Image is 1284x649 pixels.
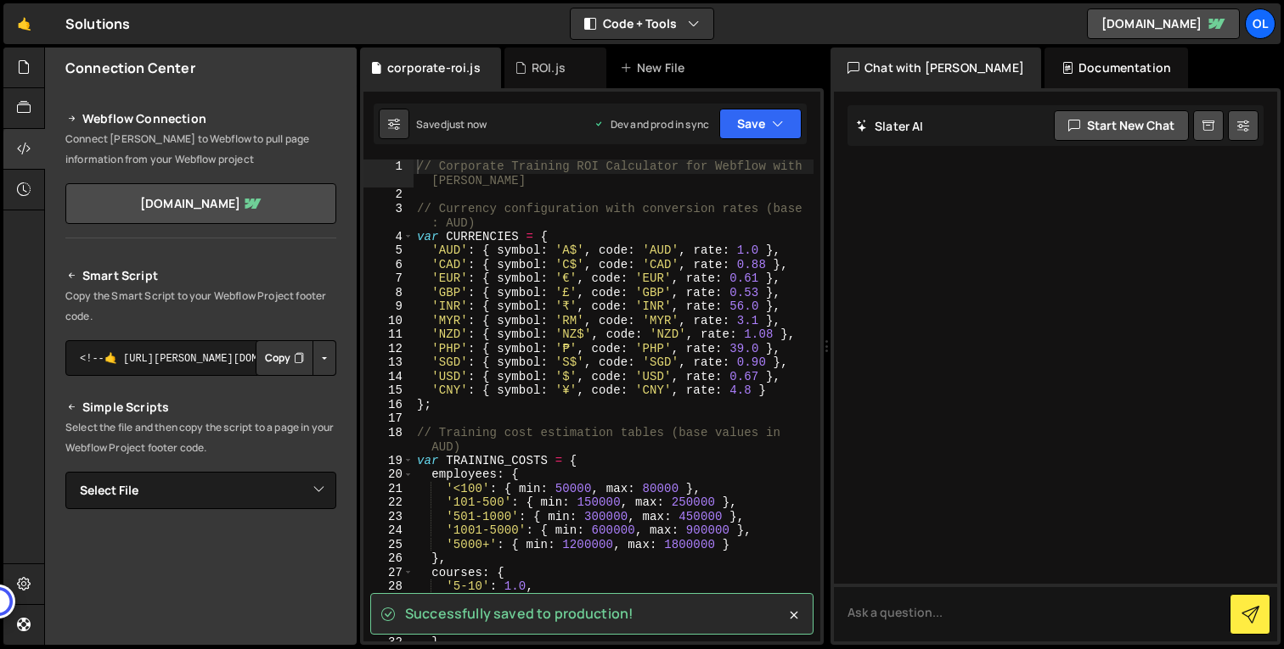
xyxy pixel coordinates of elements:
[363,271,414,286] div: 7
[363,523,414,538] div: 24
[363,230,414,244] div: 4
[363,454,414,468] div: 19
[363,467,414,482] div: 20
[65,109,336,129] h2: Webflow Connection
[620,59,691,76] div: New File
[65,286,336,327] p: Copy the Smart Script to your Webflow Project footer code.
[65,417,336,458] p: Select the file and then copy the script to a page in your Webflow Project footer code.
[363,243,414,258] div: 5
[719,109,802,139] button: Save
[1054,110,1189,141] button: Start new chat
[571,8,713,39] button: Code + Tools
[363,551,414,566] div: 26
[363,411,414,426] div: 17
[363,594,414,608] div: 29
[65,129,336,170] p: Connect [PERSON_NAME] to Webflow to pull page information from your Webflow project
[363,566,414,580] div: 27
[363,579,414,594] div: 28
[363,482,414,496] div: 21
[363,258,414,272] div: 6
[363,622,414,636] div: 31
[65,183,336,224] a: [DOMAIN_NAME]
[363,202,414,230] div: 3
[1087,8,1240,39] a: [DOMAIN_NAME]
[532,59,566,76] div: ROI.js
[256,340,336,376] div: Button group with nested dropdown
[1045,48,1188,88] div: Documentation
[447,117,487,131] div: just now
[363,327,414,342] div: 11
[856,118,924,134] h2: Slater AI
[363,398,414,412] div: 16
[387,59,481,76] div: corporate-roi.js
[363,314,414,328] div: 10
[65,397,336,417] h2: Simple Scripts
[256,340,313,376] button: Copy
[363,299,414,314] div: 9
[65,59,195,77] h2: Connection Center
[363,286,414,300] div: 8
[831,48,1041,88] div: Chat with [PERSON_NAME]
[416,117,487,131] div: Saved
[65,266,336,286] h2: Smart Script
[405,604,634,623] span: Successfully saved to production!
[363,355,414,370] div: 13
[363,370,414,384] div: 14
[363,187,414,202] div: 2
[363,159,414,187] div: 1
[363,510,414,524] div: 23
[363,495,414,510] div: 22
[363,607,414,622] div: 30
[65,340,336,376] textarea: <!--🤙 [URL][PERSON_NAME][DOMAIN_NAME]> <script>document.addEventListener("DOMContentLoaded", func...
[363,426,414,454] div: 18
[363,383,414,398] div: 15
[1245,8,1276,39] a: OL
[363,538,414,552] div: 25
[3,3,45,44] a: 🤙
[594,117,709,131] div: Dev and prod in sync
[363,342,414,356] div: 12
[65,14,130,34] div: Solutions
